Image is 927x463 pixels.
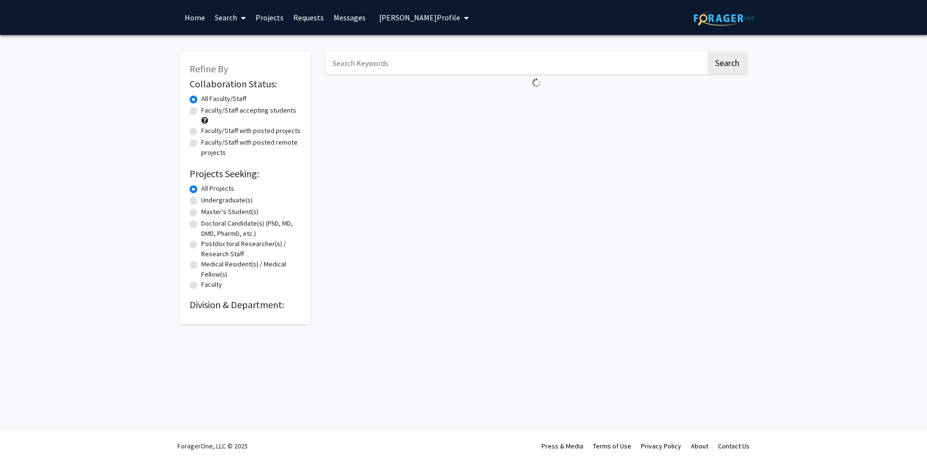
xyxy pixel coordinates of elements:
img: ForagerOne Logo [694,11,754,26]
label: Doctoral Candidate(s) (PhD, MD, DMD, PharmD, etc.) [201,218,301,239]
label: All Faculty/Staff [201,94,246,104]
label: Faculty/Staff with posted remote projects [201,137,301,158]
a: Messages [329,0,370,34]
h2: Collaboration Status: [190,78,301,90]
label: All Projects [201,183,234,194]
button: Search [707,52,747,74]
a: Search [210,0,251,34]
a: Press & Media [542,442,583,450]
a: Contact Us [718,442,750,450]
label: Faculty/Staff accepting students [201,105,296,116]
label: Medical Resident(s) / Medical Fellow(s) [201,259,301,280]
label: Faculty [201,280,222,290]
nav: Page navigation [325,91,747,114]
a: Privacy Policy [641,442,681,450]
h2: Division & Department: [190,299,301,311]
h2: Projects Seeking: [190,168,301,180]
input: Search Keywords [325,52,706,74]
div: ForagerOne, LLC © 2025 [177,429,248,463]
label: Undergraduate(s) [201,195,253,205]
a: Home [180,0,210,34]
span: [PERSON_NAME] Profile [379,13,460,22]
a: Terms of Use [593,442,631,450]
span: Refine By [190,63,228,75]
label: Master's Student(s) [201,207,258,217]
img: Loading [528,74,545,91]
a: About [691,442,708,450]
a: Requests [288,0,329,34]
label: Postdoctoral Researcher(s) / Research Staff [201,239,301,259]
label: Faculty/Staff with posted projects [201,126,301,136]
a: Projects [251,0,288,34]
